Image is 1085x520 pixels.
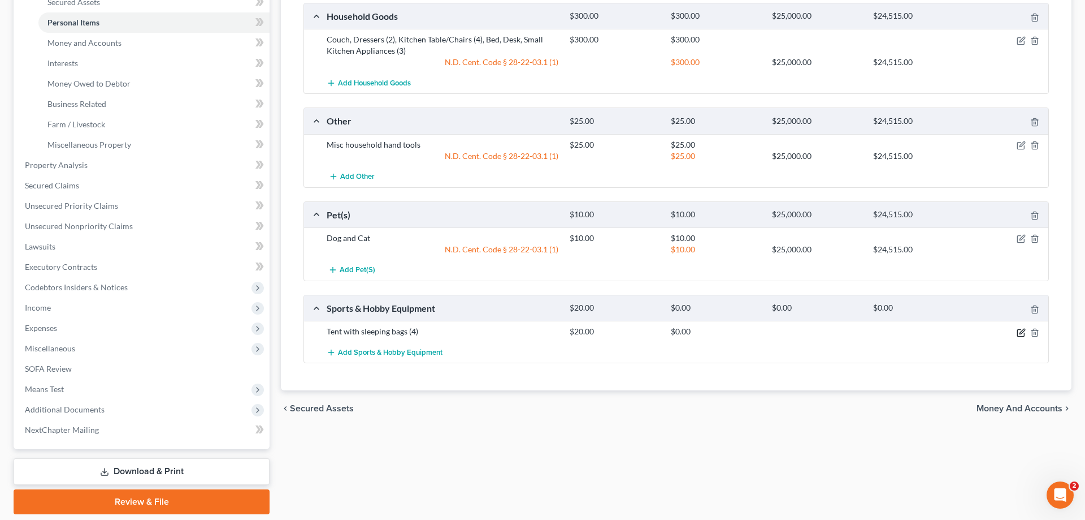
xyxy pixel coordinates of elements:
[665,326,766,337] div: $0.00
[25,160,88,170] span: Property Analysis
[25,242,55,251] span: Lawsuits
[867,244,969,255] div: $24,515.00
[281,404,354,413] button: chevron_left Secured Assets
[564,326,665,337] div: $20.00
[338,79,411,88] span: Add Household Goods
[47,79,131,88] span: Money Owed to Debtor
[867,116,969,127] div: $24,515.00
[867,11,969,22] div: $24,515.00
[16,175,270,196] a: Secured Claims
[25,405,105,414] span: Additional Documents
[25,343,75,353] span: Miscellaneous
[25,282,128,292] span: Codebtors Insiders & Notices
[16,237,270,257] a: Lawsuits
[766,244,867,255] div: $25,000.00
[665,209,766,220] div: $10.00
[38,94,270,114] a: Business Related
[16,420,270,440] a: NextChapter Mailing
[564,34,665,45] div: $300.00
[25,425,99,435] span: NextChapter Mailing
[47,99,106,109] span: Business Related
[665,303,766,313] div: $0.00
[16,257,270,277] a: Executory Contracts
[338,348,442,357] span: Add Sports & Hobby Equipment
[25,262,97,272] span: Executory Contracts
[321,209,564,221] div: Pet(s)
[321,115,564,127] div: Other
[1047,482,1074,509] iframe: Intercom live chat
[281,404,290,413] i: chevron_left
[38,53,270,74] a: Interests
[47,140,131,149] span: Miscellaneous Property
[665,139,766,151] div: $25.00
[327,260,376,281] button: Add Pet(s)
[38,114,270,135] a: Farm / Livestock
[766,116,867,127] div: $25,000.00
[25,323,57,333] span: Expenses
[1070,482,1079,491] span: 2
[321,233,564,244] div: Dog and Cat
[16,216,270,237] a: Unsecured Nonpriority Claims
[47,58,78,68] span: Interests
[665,57,766,68] div: $300.00
[564,139,665,151] div: $25.00
[327,166,376,187] button: Add Other
[665,34,766,45] div: $300.00
[665,233,766,244] div: $10.00
[327,342,442,363] button: Add Sports & Hobby Equipment
[564,11,665,22] div: $300.00
[976,404,1071,413] button: Money and Accounts chevron_right
[867,209,969,220] div: $24,515.00
[47,119,105,129] span: Farm / Livestock
[867,303,969,313] div: $0.00
[321,10,564,22] div: Household Goods
[766,11,867,22] div: $25,000.00
[766,151,867,162] div: $25,000.00
[25,303,51,312] span: Income
[564,209,665,220] div: $10.00
[47,38,121,48] span: Money and Accounts
[564,233,665,244] div: $10.00
[25,221,133,231] span: Unsecured Nonpriority Claims
[321,57,564,68] div: N.D. Cent. Code § 28-22-03.1 (1)
[25,364,72,373] span: SOFA Review
[321,151,564,162] div: N.D. Cent. Code § 28-22-03.1 (1)
[340,172,375,181] span: Add Other
[867,57,969,68] div: $24,515.00
[25,201,118,210] span: Unsecured Priority Claims
[766,57,867,68] div: $25,000.00
[25,181,79,190] span: Secured Claims
[340,266,375,275] span: Add Pet(s)
[321,326,564,337] div: Tent with sleeping bags (4)
[867,151,969,162] div: $24,515.00
[321,34,564,57] div: Couch, Dressers (2), Kitchen Table/Chairs (4), Bed, Desk, Small Kitchen Appliances (3)
[665,151,766,162] div: $25.00
[327,72,411,93] button: Add Household Goods
[16,155,270,175] a: Property Analysis
[25,384,64,394] span: Means Test
[665,244,766,255] div: $10.00
[38,74,270,94] a: Money Owed to Debtor
[766,209,867,220] div: $25,000.00
[665,11,766,22] div: $300.00
[14,489,270,514] a: Review & File
[321,139,564,151] div: Misc household hand tools
[976,404,1062,413] span: Money and Accounts
[321,302,564,314] div: Sports & Hobby Equipment
[564,116,665,127] div: $25.00
[321,244,564,255] div: N.D. Cent. Code § 28-22-03.1 (1)
[38,12,270,33] a: Personal Items
[38,33,270,53] a: Money and Accounts
[47,18,99,27] span: Personal Items
[665,116,766,127] div: $25.00
[16,196,270,216] a: Unsecured Priority Claims
[564,303,665,313] div: $20.00
[1062,404,1071,413] i: chevron_right
[38,135,270,155] a: Miscellaneous Property
[766,303,867,313] div: $0.00
[290,404,354,413] span: Secured Assets
[16,359,270,379] a: SOFA Review
[14,458,270,485] a: Download & Print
